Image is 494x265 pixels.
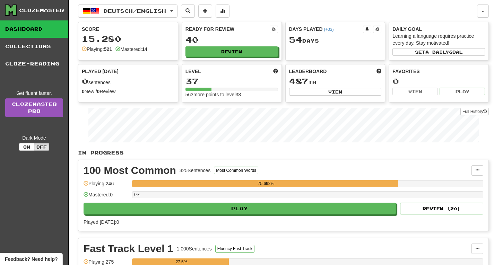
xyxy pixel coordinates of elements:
[400,203,483,214] button: Review (20)
[185,91,278,98] div: 563 more points to level 38
[84,244,173,254] div: Fast Track Level 1
[289,26,363,33] div: Days Played
[289,68,327,75] span: Leaderboard
[185,35,278,44] div: 40
[84,180,129,192] div: Playing: 246
[5,256,58,263] span: Open feedback widget
[82,88,174,95] div: New / Review
[82,26,174,33] div: Score
[82,68,119,75] span: Played [DATE]
[104,46,112,52] strong: 521
[82,76,88,86] span: 0
[392,33,485,46] div: Learning a language requires practice every day. Stay motivated!
[82,35,174,43] div: 15.280
[273,68,278,75] span: Score more points to level up
[142,46,147,52] strong: 14
[289,77,382,86] div: th
[214,167,258,174] button: Most Common Words
[392,68,485,75] div: Favorites
[19,143,34,151] button: On
[185,46,278,57] button: Review
[134,180,398,187] div: 75.692%
[289,76,308,86] span: 487
[460,108,489,115] button: Full History
[19,7,64,14] div: Clozemaster
[84,203,396,214] button: Play
[392,48,485,56] button: Seta dailygoal
[185,68,201,75] span: Level
[5,134,63,141] div: Dark Mode
[84,219,119,225] span: Played [DATE]: 0
[82,89,85,94] strong: 0
[392,88,438,95] button: View
[425,50,449,54] span: a daily
[215,245,254,253] button: Fluency Fast Track
[376,68,381,75] span: This week in points, UTC
[289,88,382,96] button: View
[198,5,212,18] button: Add sentence to collection
[289,35,382,44] div: Day s
[5,90,63,97] div: Get fluent faster.
[78,149,489,156] p: In Progress
[392,26,485,33] div: Daily Goal
[82,77,174,86] div: sentences
[440,88,485,95] button: Play
[180,167,211,174] div: 325 Sentences
[392,77,485,86] div: 0
[289,35,302,44] span: 54
[78,5,177,18] button: Deutsch/English
[185,26,270,33] div: Ready for Review
[177,245,212,252] div: 1.000 Sentences
[84,191,129,203] div: Mastered: 0
[185,77,278,86] div: 37
[216,5,229,18] button: More stats
[104,8,166,14] span: Deutsch / English
[5,98,63,117] a: ClozemasterPro
[324,27,333,32] a: (+03)
[82,46,112,53] div: Playing:
[34,143,49,151] button: Off
[115,46,147,53] div: Mastered:
[84,165,176,176] div: 100 Most Common
[97,89,100,94] strong: 0
[181,5,195,18] button: Search sentences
